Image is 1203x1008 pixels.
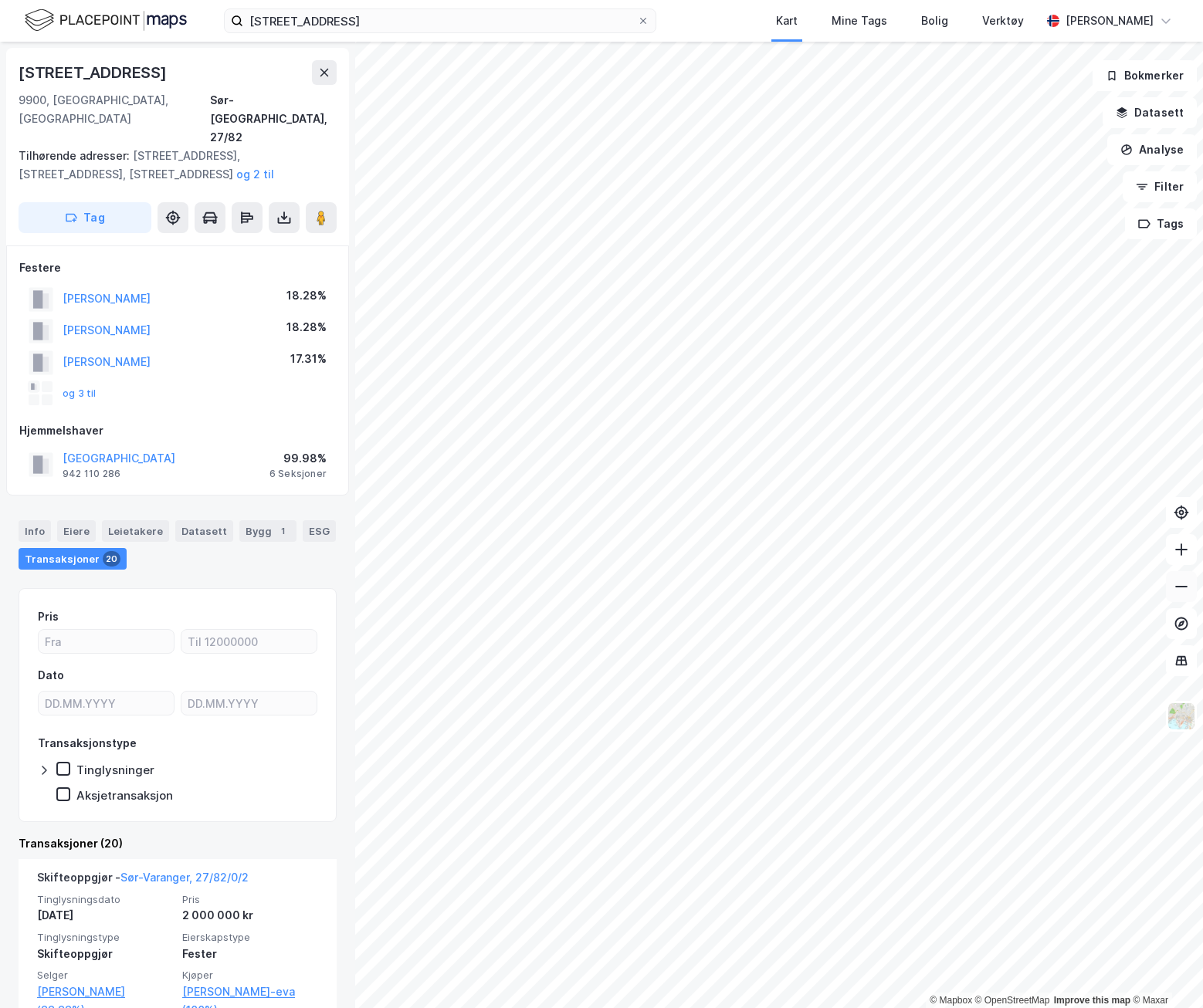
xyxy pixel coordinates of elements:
[76,763,154,777] div: Tinglysninger
[290,350,327,368] div: 17.31%
[57,520,96,542] div: Eiere
[76,788,173,803] div: Aksjetransaksjon
[19,149,133,162] span: Tilhørende adresser:
[38,607,59,626] div: Pris
[175,520,233,542] div: Datasett
[19,259,336,277] div: Festere
[982,12,1024,30] div: Verktøy
[19,421,336,440] div: Hjemmelshaver
[182,945,318,963] div: Fester
[239,520,297,542] div: Bygg
[39,630,174,653] input: Fra
[39,692,174,715] input: DD.MM.YYYY
[19,520,51,542] div: Info
[182,969,318,982] span: Kjøper
[210,91,337,147] div: Sør-[GEOGRAPHIC_DATA], 27/82
[930,995,972,1006] a: Mapbox
[38,666,64,685] div: Dato
[37,906,173,925] div: [DATE]
[1093,60,1197,91] button: Bokmerker
[37,931,173,944] span: Tinglysningstype
[120,871,249,884] a: Sør-Varanger, 27/82/0/2
[182,906,318,925] div: 2 000 000 kr
[38,734,137,753] div: Transaksjonstype
[102,520,169,542] div: Leietakere
[776,12,798,30] div: Kart
[37,945,173,963] div: Skifteoppgjør
[1107,134,1197,165] button: Analyse
[181,630,317,653] input: Til 12000000
[975,995,1050,1006] a: OpenStreetMap
[182,931,318,944] span: Eierskapstype
[103,551,120,567] div: 20
[19,202,151,233] button: Tag
[37,868,249,893] div: Skifteoppgjør -
[19,147,324,184] div: [STREET_ADDRESS], [STREET_ADDRESS], [STREET_ADDRESS]
[275,523,290,539] div: 1
[1167,702,1196,731] img: Z
[37,969,173,982] span: Selger
[19,834,337,853] div: Transaksjoner (20)
[19,91,210,147] div: 9900, [GEOGRAPHIC_DATA], [GEOGRAPHIC_DATA]
[25,7,187,34] img: logo.f888ab2527a4732fd821a326f86c7f29.svg
[921,12,948,30] div: Bolig
[303,520,336,542] div: ESG
[1066,12,1154,30] div: [PERSON_NAME]
[1054,995,1130,1006] a: Improve this map
[1126,934,1203,1008] iframe: Chat Widget
[181,692,317,715] input: DD.MM.YYYY
[1123,171,1197,202] button: Filter
[243,9,637,32] input: Søk på adresse, matrikkel, gårdeiere, leietakere eller personer
[1103,97,1197,128] button: Datasett
[269,468,327,480] div: 6 Seksjoner
[37,893,173,906] span: Tinglysningsdato
[19,60,170,85] div: [STREET_ADDRESS]
[832,12,887,30] div: Mine Tags
[1126,934,1203,1008] div: Kontrollprogram for chat
[286,318,327,337] div: 18.28%
[19,548,127,570] div: Transaksjoner
[269,449,327,468] div: 99.98%
[63,468,120,480] div: 942 110 286
[182,893,318,906] span: Pris
[286,286,327,305] div: 18.28%
[1125,208,1197,239] button: Tags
